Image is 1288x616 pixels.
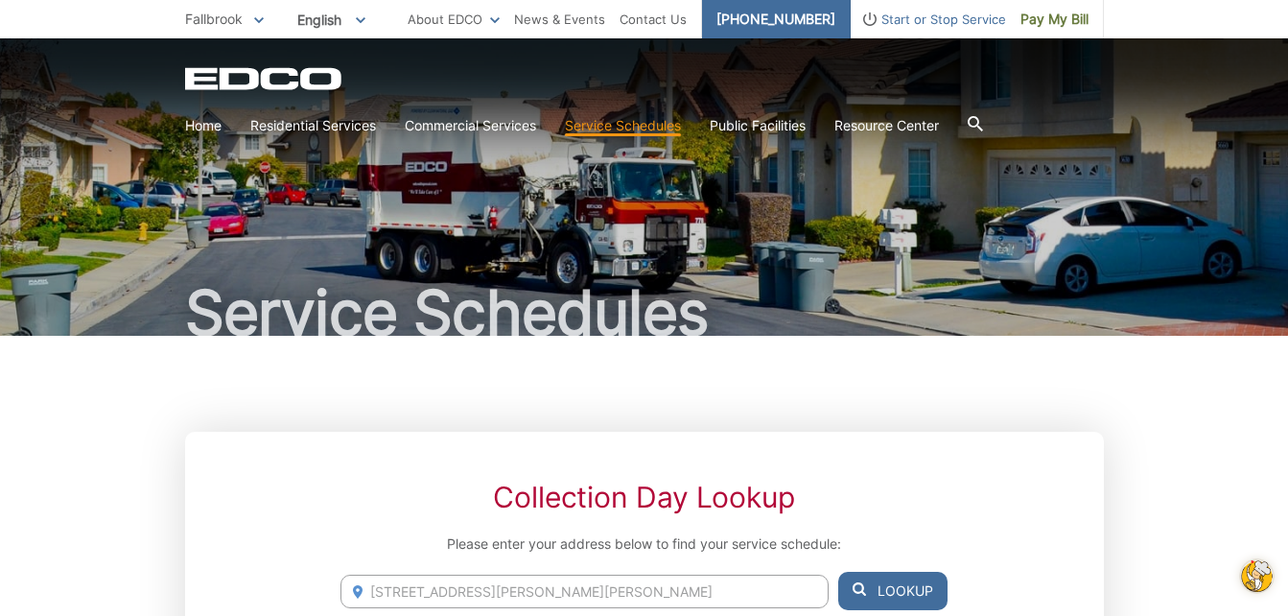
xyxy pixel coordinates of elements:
a: Residential Services [250,115,376,136]
span: Pay My Bill [1020,9,1089,30]
a: Home [185,115,222,136]
h1: Service Schedules [185,282,1104,344]
h2: Collection Day Lookup [340,480,947,514]
a: Contact Us [620,9,687,30]
a: Resource Center [834,115,939,136]
button: Lookup [838,572,948,610]
a: EDCD logo. Return to the homepage. [185,67,344,90]
a: Commercial Services [405,115,536,136]
span: English [283,4,380,36]
a: Service Schedules [565,115,681,136]
a: About EDCO [408,9,500,30]
span: Fallbrook [185,11,243,27]
input: Enter Address [340,575,828,608]
a: Public Facilities [710,115,806,136]
p: Please enter your address below to find your service schedule: [340,533,947,555]
a: News & Events [514,9,605,30]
